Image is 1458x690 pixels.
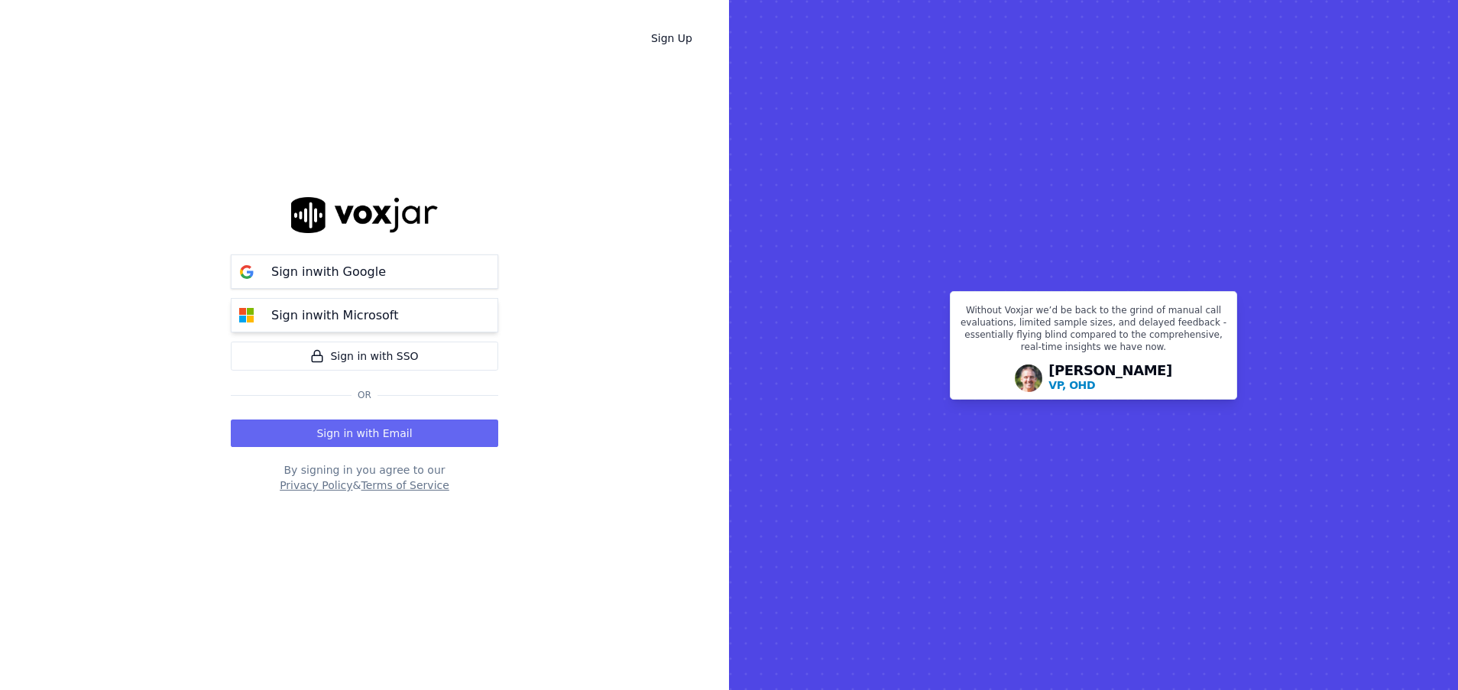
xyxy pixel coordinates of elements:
[231,254,498,289] button: Sign inwith Google
[232,257,262,287] img: google Sign in button
[231,298,498,332] button: Sign inwith Microsoft
[291,197,438,233] img: logo
[352,389,377,401] span: Or
[231,342,498,371] a: Sign in with SSO
[271,263,386,281] p: Sign in with Google
[960,304,1227,359] p: Without Voxjar we’d be back to the grind of manual call evaluations, limited sample sizes, and de...
[1048,377,1095,393] p: VP, OHD
[1048,364,1172,393] div: [PERSON_NAME]
[271,306,398,325] p: Sign in with Microsoft
[639,24,705,52] a: Sign Up
[231,420,498,447] button: Sign in with Email
[232,300,262,331] img: microsoft Sign in button
[231,462,498,493] div: By signing in you agree to our &
[361,478,449,493] button: Terms of Service
[1015,364,1042,392] img: Avatar
[280,478,352,493] button: Privacy Policy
